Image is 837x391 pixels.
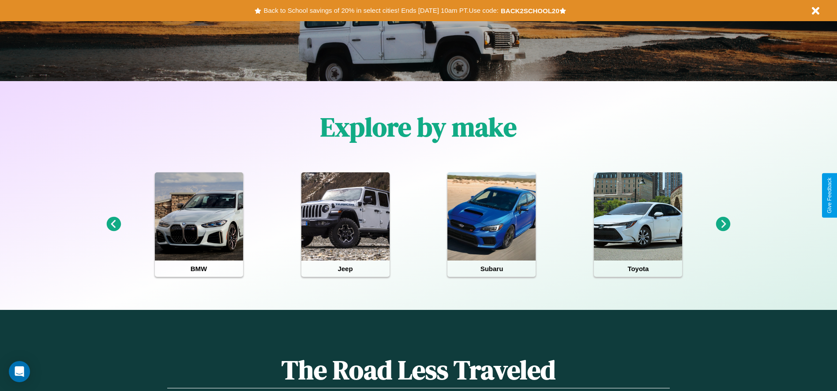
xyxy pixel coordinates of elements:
[261,4,500,17] button: Back to School savings of 20% in select cities! Ends [DATE] 10am PT.Use code:
[155,261,243,277] h4: BMW
[826,178,833,213] div: Give Feedback
[501,7,559,15] b: BACK2SCHOOL20
[447,261,536,277] h4: Subaru
[320,109,517,145] h1: Explore by make
[9,361,30,382] div: Open Intercom Messenger
[167,352,669,388] h1: The Road Less Traveled
[301,261,390,277] h4: Jeep
[594,261,682,277] h4: Toyota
